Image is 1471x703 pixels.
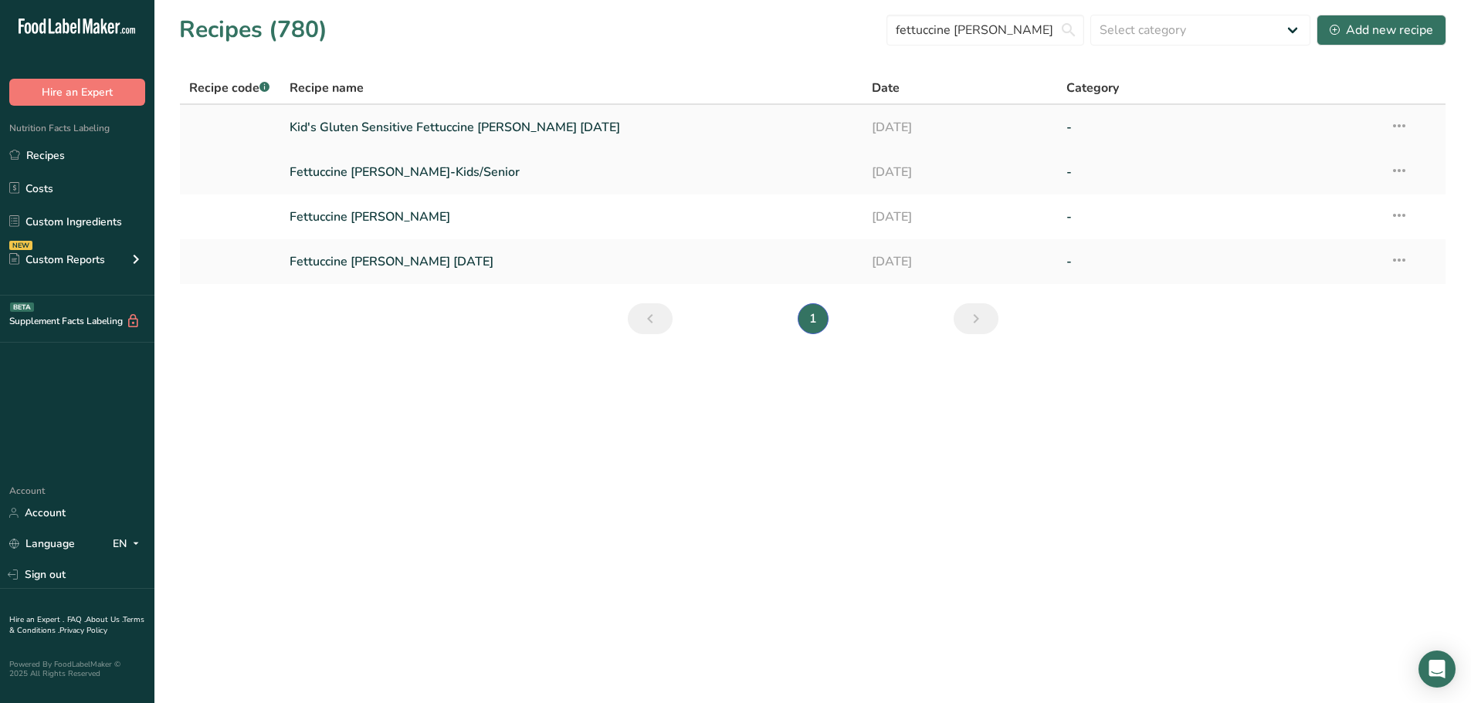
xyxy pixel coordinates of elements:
a: - [1066,156,1371,188]
h1: Recipes (780) [179,12,327,47]
a: Hire an Expert . [9,614,64,625]
button: Hire an Expert [9,79,145,106]
a: [DATE] [872,156,1048,188]
a: FAQ . [67,614,86,625]
a: - [1066,201,1371,233]
div: BETA [10,302,34,312]
button: Add new recipe [1317,15,1446,46]
a: - [1066,245,1371,278]
a: [DATE] [872,245,1048,278]
div: NEW [9,241,32,250]
a: About Us . [86,614,123,625]
div: Open Intercom Messenger [1418,651,1456,688]
input: Search for recipe [886,15,1084,46]
a: [DATE] [872,111,1048,144]
span: Recipe code [189,79,269,96]
span: Recipe name [290,79,364,97]
div: Powered By FoodLabelMaker © 2025 All Rights Reserved [9,660,145,678]
a: Kid's Gluten Sensitive Fettuccine [PERSON_NAME] [DATE] [290,111,854,144]
span: Category [1066,79,1119,97]
a: Next page [954,303,998,334]
div: Custom Reports [9,252,105,268]
a: Language [9,530,75,557]
a: Fettuccine [PERSON_NAME] [290,201,854,233]
div: EN [113,535,145,553]
a: Previous page [628,303,673,334]
a: [DATE] [872,201,1048,233]
div: Add new recipe [1330,21,1433,39]
a: Fettuccine [PERSON_NAME]-Kids/Senior [290,156,854,188]
a: Fettuccine [PERSON_NAME] [DATE] [290,245,854,278]
a: Privacy Policy [59,625,107,636]
a: - [1066,111,1371,144]
span: Date [872,79,900,97]
a: Terms & Conditions . [9,614,144,636]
